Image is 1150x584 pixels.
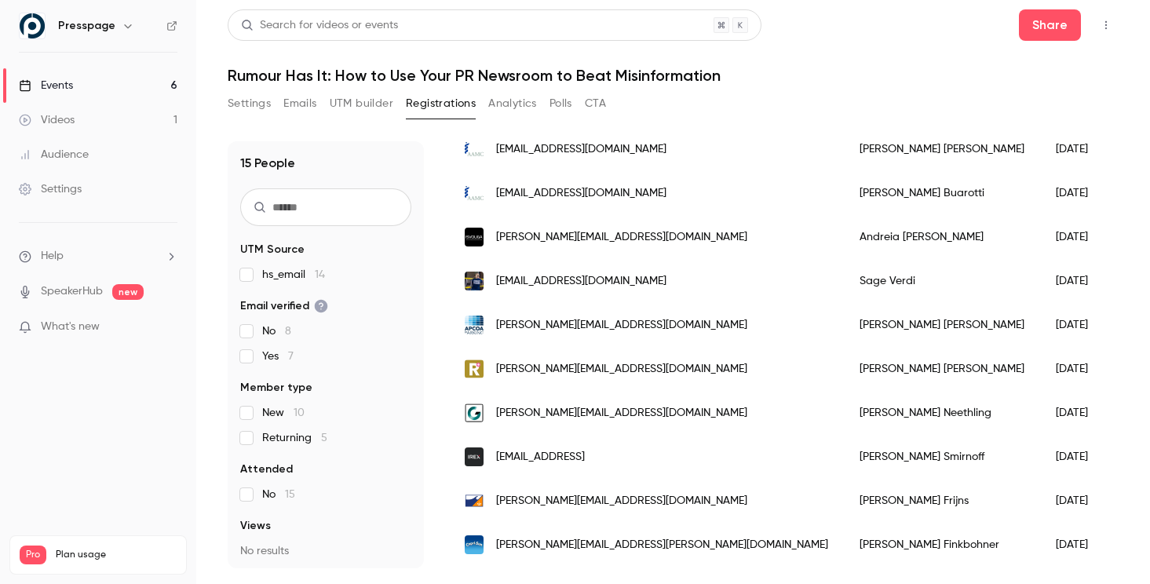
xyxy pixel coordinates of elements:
div: Settings [19,181,82,197]
div: Events [19,78,73,93]
div: [PERSON_NAME] [PERSON_NAME] [844,127,1040,171]
span: hs_email [262,267,325,283]
div: Andreia [PERSON_NAME] [844,215,1040,259]
div: [PERSON_NAME] Finkbohner [844,523,1040,567]
img: vanoord.com [465,491,484,510]
li: help-dropdown-opener [19,248,177,265]
img: gravitas.africa [465,403,484,422]
div: [DATE] [1040,435,1120,479]
img: aamc.org [465,184,484,203]
span: 7 [288,351,294,362]
div: [DATE] [1040,479,1120,523]
img: aamc.org [465,140,484,159]
span: 15 [285,489,295,500]
img: jcu.edu [465,272,484,290]
button: Analytics [488,91,537,116]
img: rosarioyrodriguez.com [465,360,484,378]
div: [DATE] [1040,523,1120,567]
span: 5 [321,433,327,443]
button: Registrations [406,91,476,116]
span: Email verified [240,298,328,314]
span: 8 [285,326,291,337]
img: Presspage [20,13,45,38]
span: [EMAIL_ADDRESS][DOMAIN_NAME] [496,185,666,202]
span: Pro [20,546,46,564]
span: [PERSON_NAME][EMAIL_ADDRESS][PERSON_NAME][DOMAIN_NAME] [496,537,828,553]
button: Emails [283,91,316,116]
span: 10 [294,407,305,418]
div: Sage Verdi [844,259,1040,303]
div: [PERSON_NAME] Neethling [844,391,1040,435]
span: [PERSON_NAME][EMAIL_ADDRESS][DOMAIN_NAME] [496,229,747,246]
span: Views [240,518,271,534]
span: No [262,487,295,502]
h1: Rumour Has It: How to Use Your PR Newsroom to Beat Misinformation [228,66,1119,85]
button: CTA [585,91,606,116]
span: No [262,323,291,339]
img: capri-sun.com [465,535,484,554]
div: [PERSON_NAME] Frijns [844,479,1040,523]
div: [DATE] [1040,215,1120,259]
iframe: Noticeable Trigger [159,320,177,334]
img: doc.isvouga.pt [465,228,484,246]
button: Polls [549,91,572,116]
div: [DATE] [1040,303,1120,347]
div: [DATE] [1040,171,1120,215]
div: [DATE] [1040,259,1120,303]
span: UTM Source [240,242,305,257]
div: [PERSON_NAME] [PERSON_NAME] [844,303,1040,347]
div: [PERSON_NAME] [PERSON_NAME] [844,347,1040,391]
span: Plan usage [56,549,177,561]
div: [DATE] [1040,127,1120,171]
div: [PERSON_NAME] Smirnoff [844,435,1040,479]
span: Yes [262,349,294,364]
span: [EMAIL_ADDRESS][DOMAIN_NAME] [496,141,666,158]
div: Videos [19,112,75,128]
span: Help [41,248,64,265]
h6: Presspage [58,18,115,34]
div: Search for videos or events [241,17,398,34]
button: Settings [228,91,271,116]
div: [DATE] [1040,347,1120,391]
span: Member type [240,380,312,396]
button: Share [1019,9,1081,41]
span: Attended [240,462,293,477]
span: new [112,284,144,300]
img: apcoa.eu [465,316,484,334]
span: [EMAIL_ADDRESS][DOMAIN_NAME] [496,273,666,290]
span: 14 [315,269,325,280]
button: UTM builder [330,91,393,116]
span: New [262,405,305,421]
div: [PERSON_NAME] Buarotti [844,171,1040,215]
div: Audience [19,147,89,162]
h1: 15 People [240,154,295,173]
span: What's new [41,319,100,335]
span: Returning [262,430,327,446]
span: [PERSON_NAME][EMAIL_ADDRESS][DOMAIN_NAME] [496,493,747,509]
span: [EMAIL_ADDRESS] [496,449,585,465]
div: [DATE] [1040,391,1120,435]
span: [PERSON_NAME][EMAIL_ADDRESS][DOMAIN_NAME] [496,361,747,378]
p: No results [240,543,411,559]
a: SpeakerHub [41,283,103,300]
span: [PERSON_NAME][EMAIL_ADDRESS][DOMAIN_NAME] [496,405,747,422]
img: irex.ai [465,447,484,466]
span: [PERSON_NAME][EMAIL_ADDRESS][DOMAIN_NAME] [496,317,747,334]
